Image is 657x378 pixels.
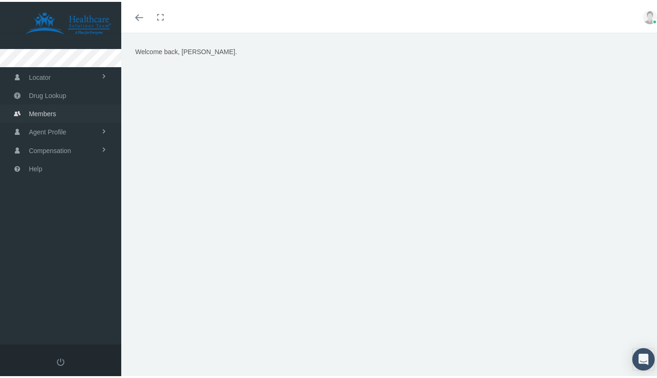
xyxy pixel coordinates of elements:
span: Compensation [29,140,71,158]
span: Help [29,158,42,176]
span: Agent Profile [29,121,66,139]
img: HEALTHCARE SOLUTIONS TEAM, LLC [12,10,124,34]
span: Members [29,103,56,121]
span: Locator [29,67,51,84]
span: Drug Lookup [29,85,66,103]
div: Open Intercom Messenger [632,346,655,369]
img: user-placeholder.jpg [643,8,657,22]
span: Welcome back, [PERSON_NAME]. [135,46,237,54]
